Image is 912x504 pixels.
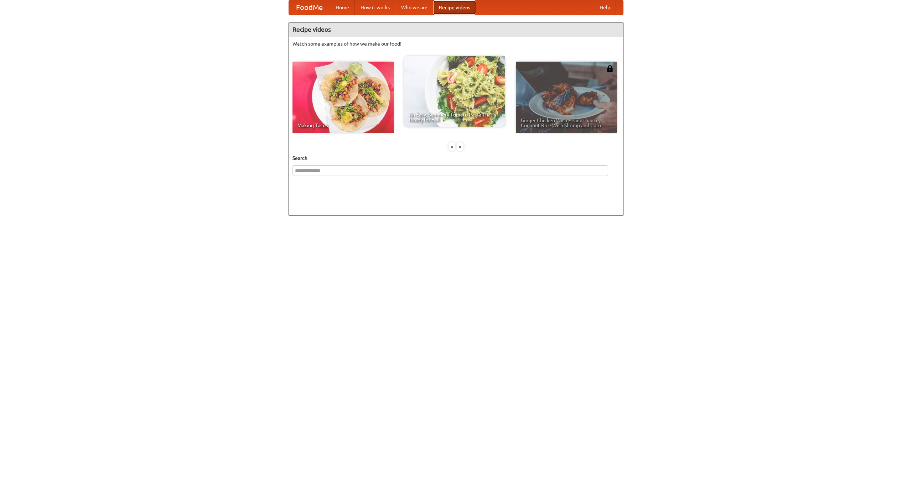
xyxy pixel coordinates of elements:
a: Help [594,0,616,15]
a: Home [330,0,355,15]
img: 483408.png [606,65,613,72]
p: Watch some examples of how we make our food! [292,40,620,47]
div: » [457,142,463,151]
a: Who we are [395,0,433,15]
h4: Recipe videos [289,22,623,37]
a: Making Tacos [292,62,394,133]
span: Making Tacos [297,123,389,128]
a: FoodMe [289,0,330,15]
div: « [449,142,455,151]
a: How it works [355,0,395,15]
a: Recipe videos [433,0,476,15]
span: An Easy, Summery Tomato Pasta That's Ready for Fall [409,112,500,122]
h5: Search [292,155,620,162]
a: An Easy, Summery Tomato Pasta That's Ready for Fall [404,56,505,127]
